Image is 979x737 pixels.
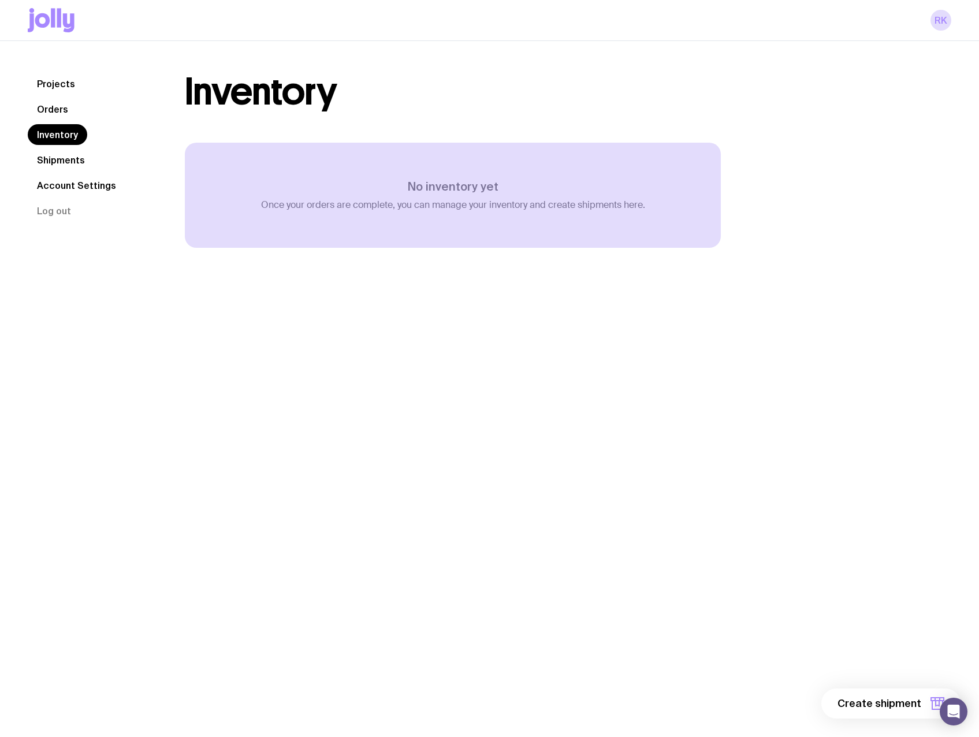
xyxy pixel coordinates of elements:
a: Shipments [28,150,94,170]
h1: Inventory [185,73,337,110]
p: Once your orders are complete, you can manage your inventory and create shipments here. [261,199,645,211]
a: Projects [28,73,84,94]
button: Log out [28,200,80,221]
a: Account Settings [28,175,125,196]
a: Orders [28,99,77,120]
h3: No inventory yet [261,180,645,193]
div: Open Intercom Messenger [940,698,967,725]
button: Create shipment [821,688,961,719]
a: Inventory [28,124,87,145]
span: Create shipment [837,697,921,710]
a: RK [930,10,951,31]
